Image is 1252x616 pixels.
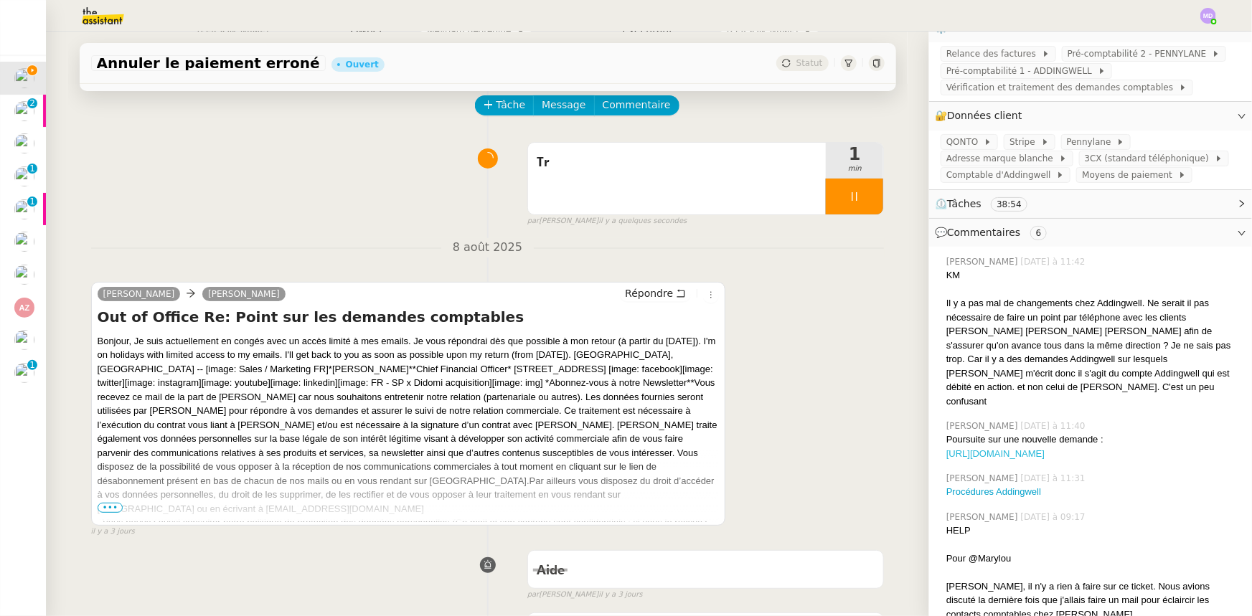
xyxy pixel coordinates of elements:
[98,334,720,544] div: Bonjour, Je suis actuellement en congés avec un accès limité à mes emails. Je vous répondrai dès ...
[946,268,1241,283] div: KM
[14,265,34,285] img: users%2F9mvJqJUvllffspLsQzytnd0Nt4c2%2Favatar%2F82da88e3-d90d-4e39-b37d-dcb7941179ae
[1021,255,1088,268] span: [DATE] à 11:42
[1021,511,1088,523] span: [DATE] à 09:17
[533,95,594,115] button: Message
[537,564,565,577] span: Aide
[1021,472,1088,485] span: [DATE] à 11:31
[14,166,34,186] img: users%2FDBF5gIzOT6MfpzgDQC7eMkIK8iA3%2Favatar%2Fd943ca6c-06ba-4e73-906b-d60e05e423d3
[946,420,1021,432] span: [PERSON_NAME]
[625,286,673,300] span: Répondre
[98,475,720,544] : Par ailleurs vous disposez du droit d’accéder à vos données personnelles, du droit de les supprim...
[946,486,1041,497] a: Procédures Addingwell
[98,377,720,544] : [image: youtube]
[98,364,720,544] : *[PERSON_NAME]**Chief Financial Officer* [STREET_ADDRESS] [image: facebook]
[527,589,643,601] small: [PERSON_NAME]
[598,215,687,227] span: il y a quelques secondes
[14,199,34,219] img: users%2FDBF5gIzOT6MfpzgDQC7eMkIK8iA3%2Favatar%2Fd943ca6c-06ba-4e73-906b-d60e05e423d3
[542,97,585,113] span: Message
[826,163,883,175] span: min
[946,448,1045,459] a: [URL][DOMAIN_NAME]
[14,363,34,383] img: users%2FHIWaaSoTa5U8ssS5t403NQMyZZE3%2Favatar%2Fa4be050e-05fa-4f28-bbe7-e7e8e4788720
[946,511,1021,523] span: [PERSON_NAME]
[946,296,1241,408] div: Il y a pas mal de changements chez Addingwell. Ne serait il pas nécessaire de faire un point par ...
[946,432,1241,447] div: Poursuite sur une nouvelle demande :
[27,98,37,108] nz-badge-sup: 2
[14,232,34,252] img: users%2FHIWaaSoTa5U8ssS5t403NQMyZZE3%2Favatar%2Fa4be050e-05fa-4f28-bbe7-e7e8e4788720
[537,152,818,174] span: Tr
[826,146,883,163] span: 1
[346,60,379,69] div: Ouvert
[98,377,720,544] : [image: instagram]
[946,472,1021,485] span: [PERSON_NAME]
[14,330,34,350] img: users%2FHIWaaSoTa5U8ssS5t403NQMyZZE3%2Favatar%2Fa4be050e-05fa-4f28-bbe7-e7e8e4788720
[202,288,286,300] a: [PERSON_NAME]
[1021,420,1088,432] span: [DATE] à 11:40
[947,227,1020,238] span: Commentaires
[91,526,135,538] span: il y a 3 jours
[98,503,123,513] span: •••
[935,198,1040,209] span: ⏲️
[527,215,540,227] span: par
[27,164,37,174] nz-badge-sup: 1
[496,97,526,113] span: Tâche
[1030,226,1048,240] nz-tag: 6
[98,377,720,544] : [image: img] *Abonnez-vous à notre Newsletter*
[527,136,551,147] span: false
[594,95,679,115] button: Commentaire
[929,219,1252,247] div: 💬Commentaires 6
[946,168,1056,182] span: Comptable d'Addingwell
[97,56,320,70] span: Annuler le paiement erroné
[1009,135,1040,149] span: Stripe
[946,523,1241,538] div: HELP
[796,58,823,68] span: Statut
[527,215,687,227] small: [PERSON_NAME]
[947,110,1022,121] span: Données client
[441,238,534,257] span: 8 août 2025
[27,196,37,207] nz-badge-sup: 1
[946,151,1059,166] span: Adresse marque blanche
[527,589,540,601] span: par
[620,285,691,301] button: Répondre
[946,64,1098,78] span: Pré-comptabilité 1 - ADDINGWELL
[29,164,35,176] p: 1
[14,68,34,88] img: users%2FrssbVgR8pSYriYNmUDKzQX9syo02%2Favatar%2Fb215b948-7ecd-4adc-935c-e0e4aeaee93e
[935,227,1053,238] span: 💬
[29,196,35,209] p: 1
[1085,151,1215,166] span: 3CX (standard téléphonique)
[1067,135,1117,149] span: Pennylane
[98,307,720,327] h4: Out of Office Re: Point sur les demandes comptables
[929,102,1252,130] div: 🔐Données client
[91,275,115,287] span: false
[98,377,720,544] : [image: FR - SP x Didomi acquisition]
[946,135,984,149] span: QONTO
[475,95,535,115] button: Tâche
[946,551,1241,566] div: Pour @Marylou
[98,516,720,544] div: . Vous pouvez aussi consulter notre politique de protection des données personnelles
[527,544,551,555] span: false
[14,101,34,121] img: users%2FrssbVgR8pSYriYNmUDKzQX9syo02%2Favatar%2Fb215b948-7ecd-4adc-935c-e0e4aeaee93e
[14,133,34,153] img: users%2FoU9mdHte1obU4mgbfL3mcCoP1F12%2Favatar%2F1be82a40-f611-465c-b415-bc30ec7e3527
[29,98,35,111] p: 2
[27,360,37,370] nz-badge-sup: 1
[14,298,34,318] img: svg
[946,47,1042,61] span: Relance des factures
[98,288,181,300] a: [PERSON_NAME]
[946,255,1021,268] span: [PERSON_NAME]
[598,589,642,601] span: il y a 3 jours
[1068,47,1212,61] span: Pré-comptabilité 2 - PENNYLANE
[929,190,1252,218] div: ⏲️Tâches 38:54
[1082,168,1177,182] span: Moyens de paiement
[946,80,1179,95] span: Vérification et traitement des demandes comptables
[603,97,671,113] span: Commentaire
[98,377,720,544] : [image: linkedin]
[935,108,1028,124] span: 🔐
[98,377,720,544] : *Vous recevez ce mail de la part de [PERSON_NAME] car nous souhaitons entretenir notre relation (...
[98,364,720,544] : [image: twitter]
[29,360,35,373] p: 1
[1200,8,1216,24] img: svg
[947,198,982,209] span: Tâches
[991,197,1027,212] nz-tag: 38:54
